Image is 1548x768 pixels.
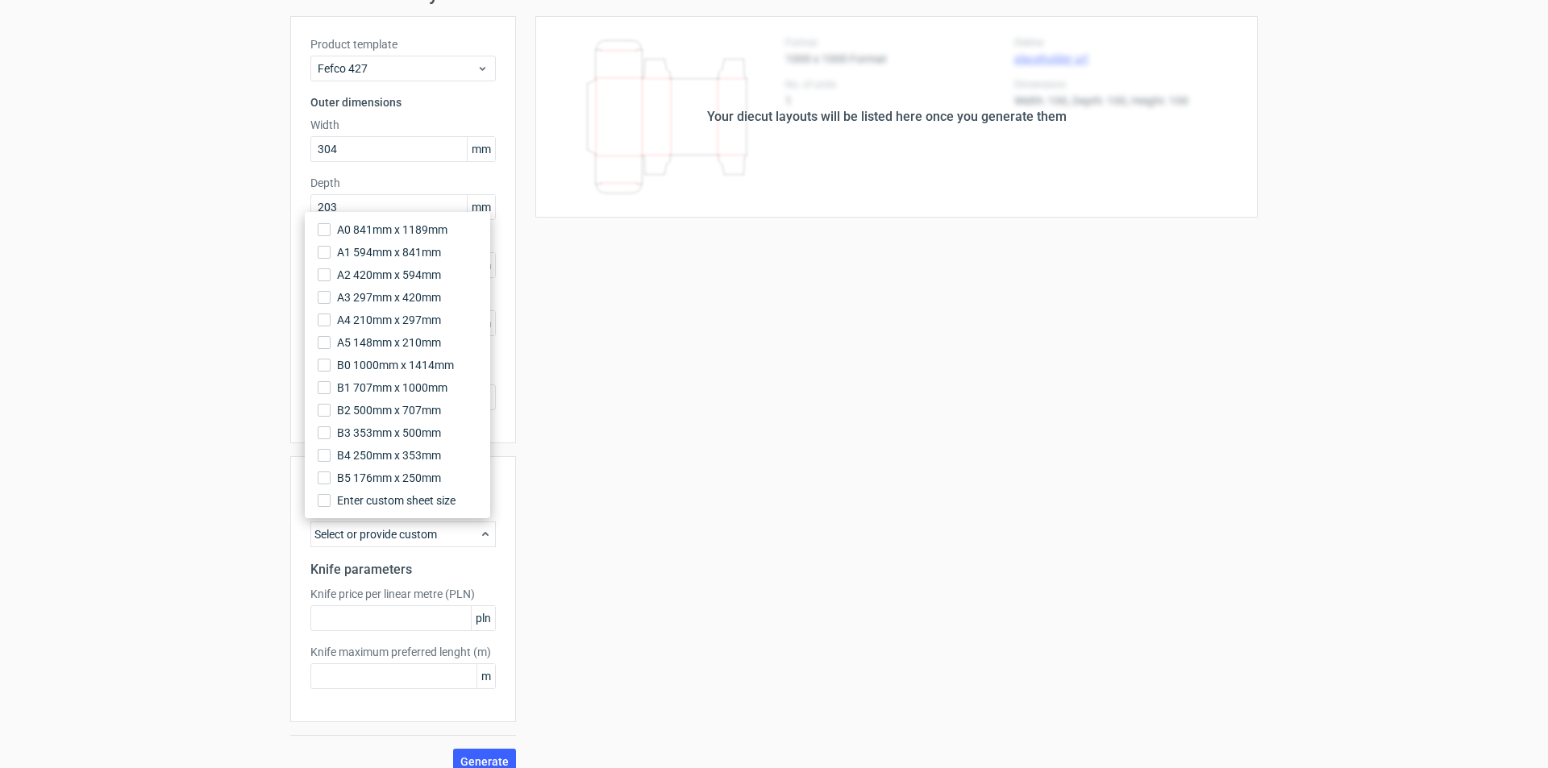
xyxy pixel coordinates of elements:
[707,107,1067,127] div: Your diecut layouts will be listed here once you generate them
[337,244,441,260] span: A1 594mm x 841mm
[310,560,496,579] h2: Knife parameters
[337,380,447,396] span: B1 707mm x 1000mm
[337,334,441,351] span: A5 148mm x 210mm
[476,664,495,688] span: m
[318,60,476,77] span: Fefco 427
[310,644,496,660] label: Knife maximum preferred lenght (m)
[310,36,496,52] label: Product template
[310,94,496,110] h3: Outer dimensions
[310,117,496,133] label: Width
[310,586,496,602] label: Knife price per linear metre (PLN)
[471,606,495,630] span: pln
[337,267,441,283] span: A2 420mm x 594mm
[337,222,447,238] span: A0 841mm x 1189mm
[467,195,495,219] span: mm
[337,289,441,305] span: A3 297mm x 420mm
[337,357,454,373] span: B0 1000mm x 1414mm
[337,402,441,418] span: B2 500mm x 707mm
[337,470,441,486] span: B5 176mm x 250mm
[337,492,456,509] span: Enter custom sheet size
[310,175,496,191] label: Depth
[337,425,441,441] span: B3 353mm x 500mm
[337,312,441,328] span: A4 210mm x 297mm
[460,756,509,767] span: Generate
[467,137,495,161] span: mm
[310,521,496,547] div: Select or provide custom
[337,447,441,463] span: B4 250mm x 353mm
